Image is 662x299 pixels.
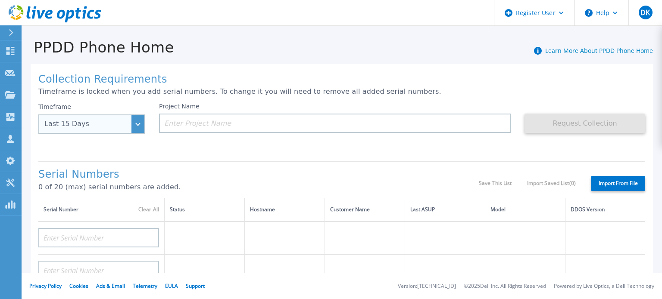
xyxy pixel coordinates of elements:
[165,198,245,222] th: Status
[525,114,645,133] button: Request Collection
[405,198,485,222] th: Last ASUP
[133,282,157,290] a: Telemetry
[38,88,645,96] p: Timeframe is locked when you add serial numbers. To change it you will need to remove all added s...
[545,46,653,55] a: Learn More About PPDD Phone Home
[325,198,405,222] th: Customer Name
[398,284,456,289] li: Version: [TECHNICAL_ID]
[591,176,645,191] label: Import From File
[38,228,159,247] input: Enter Serial Number
[186,282,205,290] a: Support
[640,9,650,16] span: DK
[38,169,479,181] h1: Serial Numbers
[159,114,511,133] input: Enter Project Name
[38,183,479,191] p: 0 of 20 (max) serial numbers are added.
[69,282,88,290] a: Cookies
[165,282,178,290] a: EULA
[485,198,565,222] th: Model
[565,198,645,222] th: DDOS Version
[38,261,159,280] input: Enter Serial Number
[22,39,174,56] h1: PPDD Phone Home
[96,282,125,290] a: Ads & Email
[38,103,71,110] label: Timeframe
[244,198,325,222] th: Hostname
[29,282,62,290] a: Privacy Policy
[554,284,654,289] li: Powered by Live Optics, a Dell Technology
[44,205,159,214] div: Serial Number
[464,284,546,289] li: © 2025 Dell Inc. All Rights Reserved
[44,120,130,128] div: Last 15 Days
[159,103,200,109] label: Project Name
[38,74,645,86] h1: Collection Requirements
